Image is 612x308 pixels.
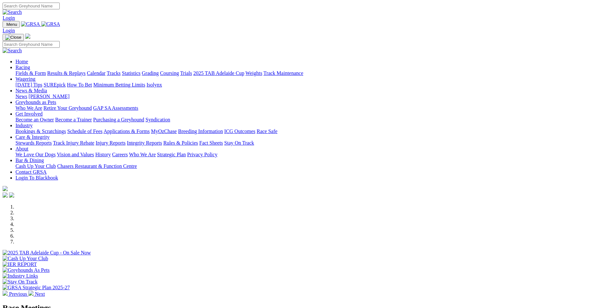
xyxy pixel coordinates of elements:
[15,111,43,117] a: Get Involved
[15,128,66,134] a: Bookings & Scratchings
[129,152,156,157] a: Who We Are
[47,70,85,76] a: Results & Replays
[93,82,145,87] a: Minimum Betting Limits
[3,256,48,262] img: Cash Up Your Club
[15,105,42,111] a: Who We Are
[15,105,609,111] div: Greyhounds as Pets
[15,134,50,140] a: Care & Integrity
[15,140,609,146] div: Care & Integrity
[3,41,60,48] input: Search
[146,82,162,87] a: Isolynx
[112,152,128,157] a: Careers
[3,34,24,41] button: Toggle navigation
[3,9,22,15] img: Search
[57,152,94,157] a: Vision and Values
[93,117,144,122] a: Purchasing a Greyhound
[15,146,28,151] a: About
[87,70,105,76] a: Calendar
[187,152,217,157] a: Privacy Policy
[15,99,56,105] a: Greyhounds as Pets
[67,128,102,134] a: Schedule of Fees
[15,152,609,158] div: About
[224,140,254,146] a: Stay On Track
[256,128,277,134] a: Race Safe
[15,117,54,122] a: Become an Owner
[3,262,37,267] img: IER REPORT
[95,152,111,157] a: History
[264,70,303,76] a: Track Maintenance
[15,175,58,180] a: Login To Blackbook
[15,70,46,76] a: Fields & Form
[157,152,186,157] a: Strategic Plan
[127,140,162,146] a: Integrity Reports
[21,21,40,27] img: GRSA
[3,15,15,21] a: Login
[15,158,44,163] a: Bar & Dining
[57,163,137,169] a: Chasers Restaurant & Function Centre
[5,35,21,40] img: Close
[35,291,45,297] span: Next
[3,21,20,28] button: Toggle navigation
[15,152,55,157] a: We Love Our Dogs
[44,82,65,87] a: SUREpick
[15,123,33,128] a: Industry
[3,291,28,297] a: Previous
[15,65,30,70] a: Racing
[163,140,198,146] a: Rules & Policies
[180,70,192,76] a: Trials
[53,140,94,146] a: Track Injury Rebate
[3,273,38,279] img: Industry Links
[193,70,244,76] a: 2025 TAB Adelaide Cup
[15,59,28,64] a: Home
[142,70,159,76] a: Grading
[28,94,69,99] a: [PERSON_NAME]
[178,128,223,134] a: Breeding Information
[15,169,46,175] a: Contact GRSA
[6,22,17,27] span: Menu
[15,94,27,99] a: News
[3,48,22,54] img: Search
[3,28,15,33] a: Login
[3,285,70,291] img: GRSA Strategic Plan 2025-27
[15,94,609,99] div: News & Media
[224,128,255,134] a: ICG Outcomes
[9,192,14,198] img: twitter.svg
[28,291,45,297] a: Next
[3,186,8,191] img: logo-grsa-white.png
[41,21,60,27] img: GRSA
[25,34,30,39] img: logo-grsa-white.png
[15,82,42,87] a: [DATE] Tips
[28,291,34,296] img: chevron-right-pager-white.svg
[3,192,8,198] img: facebook.svg
[95,140,125,146] a: Injury Reports
[15,88,47,93] a: News & Media
[93,105,138,111] a: GAP SA Assessments
[3,291,8,296] img: chevron-left-pager-white.svg
[15,82,609,88] div: Wagering
[15,128,609,134] div: Industry
[15,140,52,146] a: Stewards Reports
[107,70,121,76] a: Tracks
[160,70,179,76] a: Coursing
[9,291,27,297] span: Previous
[3,267,50,273] img: Greyhounds As Pets
[15,117,609,123] div: Get Involved
[3,3,60,9] input: Search
[15,163,56,169] a: Cash Up Your Club
[199,140,223,146] a: Fact Sheets
[104,128,150,134] a: Applications & Forms
[246,70,262,76] a: Weights
[145,117,170,122] a: Syndication
[3,279,37,285] img: Stay On Track
[15,163,609,169] div: Bar & Dining
[151,128,177,134] a: MyOzChase
[55,117,92,122] a: Become a Trainer
[44,105,92,111] a: Retire Your Greyhound
[122,70,141,76] a: Statistics
[67,82,92,87] a: How To Bet
[3,250,91,256] img: 2025 TAB Adelaide Cup - On Sale Now
[15,70,609,76] div: Racing
[15,76,35,82] a: Wagering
